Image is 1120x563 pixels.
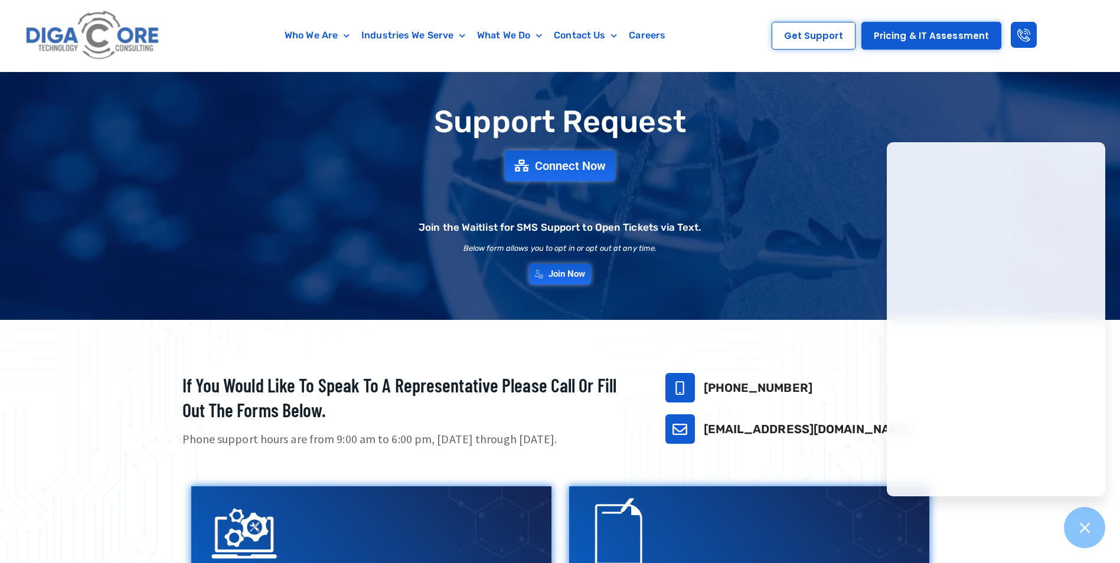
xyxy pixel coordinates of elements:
[772,22,855,50] a: Get Support
[220,22,730,49] nav: Menu
[355,22,471,49] a: Industries We Serve
[182,431,636,448] p: Phone support hours are from 9:00 am to 6:00 pm, [DATE] through [DATE].
[548,22,623,49] a: Contact Us
[463,244,657,252] h2: Below form allows you to opt in or opt out at any time.
[665,373,695,402] a: 732-646-5725
[529,264,592,284] a: Join Now
[153,105,968,139] h1: Support Request
[704,381,812,395] a: [PHONE_NUMBER]
[419,222,701,233] h2: Join the Waitlist for SMS Support to Open Tickets via Text.
[887,142,1105,496] iframe: Chatgenie Messenger
[22,6,164,66] img: Digacore logo 1
[182,373,636,422] h2: If you would like to speak to a representative please call or fill out the forms below.
[548,270,586,279] span: Join Now
[623,22,671,49] a: Careers
[535,160,606,172] span: Connect Now
[471,22,548,49] a: What We Do
[665,414,695,444] a: support@digacore.com
[505,150,615,181] a: Connect Now
[874,31,989,40] span: Pricing & IT Assessment
[861,22,1001,50] a: Pricing & IT Assessment
[704,422,912,436] a: [EMAIL_ADDRESS][DOMAIN_NAME]
[279,22,355,49] a: Who We Are
[784,31,843,40] span: Get Support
